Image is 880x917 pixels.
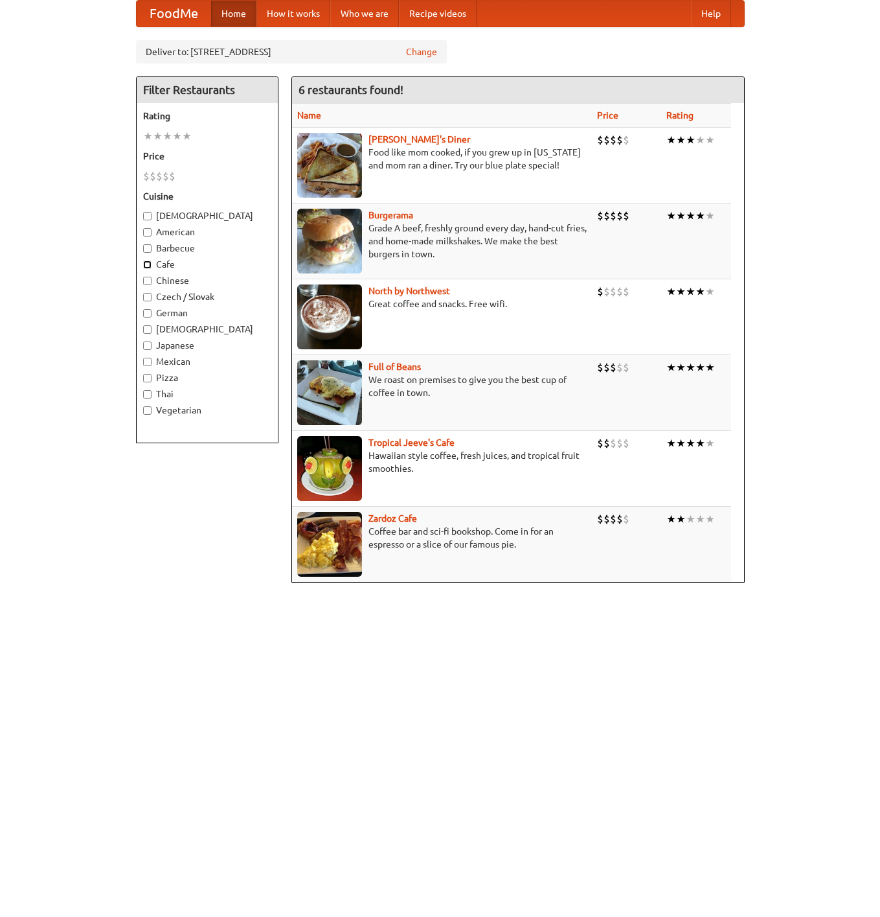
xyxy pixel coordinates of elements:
[623,436,629,450] li: $
[211,1,256,27] a: Home
[705,436,715,450] li: ★
[297,133,362,198] img: sallys.jpg
[604,512,610,526] li: $
[676,360,686,375] li: ★
[143,209,271,222] label: [DEMOGRAPHIC_DATA]
[163,169,169,183] li: $
[143,355,271,368] label: Mexican
[143,339,271,352] label: Japanese
[297,284,362,349] img: north.jpg
[686,133,695,147] li: ★
[136,40,447,64] div: Deliver to: [STREET_ADDRESS]
[153,129,163,143] li: ★
[695,284,705,299] li: ★
[695,133,705,147] li: ★
[156,169,163,183] li: $
[172,129,182,143] li: ★
[143,374,152,382] input: Pizza
[143,371,271,384] label: Pizza
[143,228,152,237] input: American
[297,525,587,551] p: Coffee bar and sci-fi bookshop. Come in for an espresso or a slice of our famous pie.
[368,134,470,145] a: [PERSON_NAME]'s Diner
[297,146,587,172] p: Food like mom cooked, if you grew up in [US_STATE] and mom ran a diner. Try our blue plate special!
[330,1,399,27] a: Who we are
[623,284,629,299] li: $
[616,133,623,147] li: $
[368,513,417,524] a: Zardoz Cafe
[297,512,362,577] img: zardoz.jpg
[368,437,455,448] a: Tropical Jeeve's Cafe
[691,1,731,27] a: Help
[676,284,686,299] li: ★
[143,388,271,400] label: Thai
[676,133,686,147] li: ★
[143,261,152,269] input: Cafe
[695,436,705,450] li: ★
[597,133,604,147] li: $
[143,390,152,399] input: Thai
[686,360,695,375] li: ★
[297,209,362,273] img: burgerama.jpg
[597,512,604,526] li: $
[666,360,676,375] li: ★
[705,512,715,526] li: ★
[368,286,450,296] b: North by Northwest
[666,436,676,450] li: ★
[256,1,330,27] a: How it works
[163,129,172,143] li: ★
[143,110,271,122] h5: Rating
[597,436,604,450] li: $
[623,209,629,223] li: $
[143,325,152,334] input: [DEMOGRAPHIC_DATA]
[616,284,623,299] li: $
[297,360,362,425] img: beans.jpg
[143,358,152,366] input: Mexican
[143,274,271,287] label: Chinese
[705,133,715,147] li: ★
[597,360,604,375] li: $
[676,512,686,526] li: ★
[368,210,413,220] a: Burgerama
[143,342,152,350] input: Japanese
[610,209,616,223] li: $
[137,1,211,27] a: FoodMe
[610,360,616,375] li: $
[604,284,610,299] li: $
[676,209,686,223] li: ★
[143,406,152,415] input: Vegetarian
[623,360,629,375] li: $
[616,209,623,223] li: $
[705,284,715,299] li: ★
[686,209,695,223] li: ★
[143,129,153,143] li: ★
[610,512,616,526] li: $
[604,436,610,450] li: $
[137,77,278,103] h4: Filter Restaurants
[666,110,694,121] a: Rating
[143,226,271,238] label: American
[686,512,695,526] li: ★
[169,169,175,183] li: $
[182,129,192,143] li: ★
[686,284,695,299] li: ★
[143,242,271,255] label: Barbecue
[676,436,686,450] li: ★
[616,512,623,526] li: $
[143,190,271,203] h5: Cuisine
[399,1,477,27] a: Recipe videos
[368,362,421,372] a: Full of Beans
[623,133,629,147] li: $
[695,360,705,375] li: ★
[666,512,676,526] li: ★
[297,222,587,261] p: Grade A beef, freshly ground every day, hand-cut fries, and home-made milkshakes. We make the bes...
[297,449,587,475] p: Hawaiian style coffee, fresh juices, and tropical fruit smoothies.
[616,436,623,450] li: $
[623,512,629,526] li: $
[705,209,715,223] li: ★
[143,150,271,163] h5: Price
[143,277,152,285] input: Chinese
[143,307,271,319] label: German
